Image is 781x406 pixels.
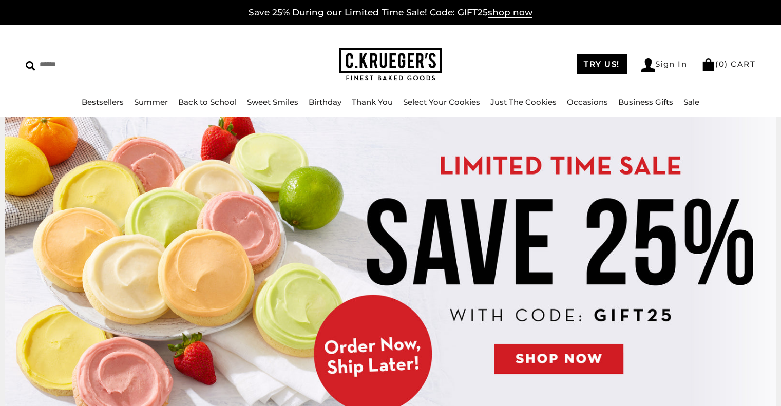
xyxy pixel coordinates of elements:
[488,7,532,18] span: shop now
[683,97,699,107] a: Sale
[249,7,532,18] a: Save 25% During our Limited Time Sale! Code: GIFT25shop now
[618,97,673,107] a: Business Gifts
[567,97,608,107] a: Occasions
[352,97,393,107] a: Thank You
[178,97,237,107] a: Back to School
[339,48,442,81] img: C.KRUEGER'S
[701,59,755,69] a: (0) CART
[309,97,341,107] a: Birthday
[577,54,627,74] a: TRY US!
[403,97,480,107] a: Select Your Cookies
[26,61,35,71] img: Search
[5,117,776,406] img: C.Krueger's Special Offer
[719,59,725,69] span: 0
[26,56,199,72] input: Search
[134,97,168,107] a: Summer
[701,58,715,71] img: Bag
[82,97,124,107] a: Bestsellers
[641,58,688,72] a: Sign In
[490,97,557,107] a: Just The Cookies
[641,58,655,72] img: Account
[247,97,298,107] a: Sweet Smiles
